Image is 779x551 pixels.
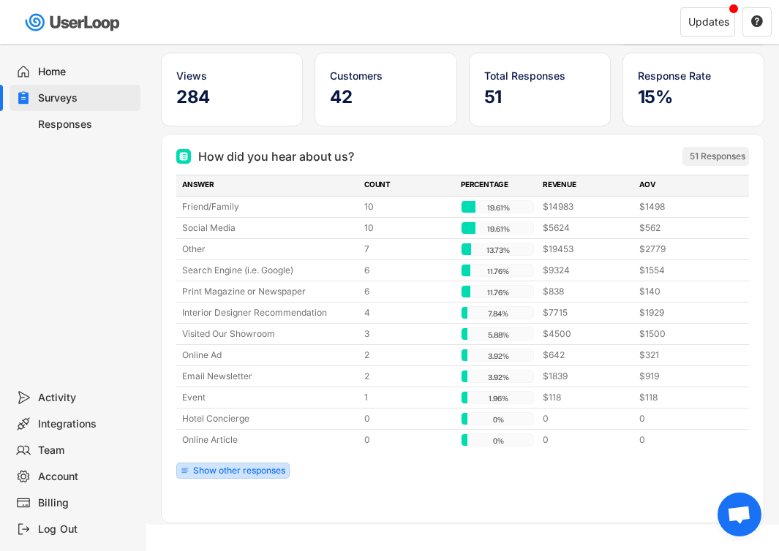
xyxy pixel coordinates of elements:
div: $321 [639,349,727,362]
div: $4500 [543,327,631,341]
div: $642 [543,349,631,362]
div: Activity [38,391,135,405]
div: REVENUE [543,179,631,192]
div: 51 Responses [690,151,745,162]
div: 5.88% [464,328,532,341]
div: 19.61% [464,201,532,214]
div: Online Article [182,433,355,446]
div: 13.73% [464,243,532,256]
div: Team [38,444,135,457]
div: 11.76% [464,286,532,299]
img: Multi Select [179,152,188,161]
div: 7.84% [464,307,532,320]
div: $1929 [639,306,727,319]
div: Other [182,243,355,256]
a: Open chat [718,493,761,536]
div: $562 [639,221,727,235]
div: Total Responses [484,68,595,83]
div: Log Out [38,522,135,536]
div: $7715 [543,306,631,319]
div: $140 [639,285,727,298]
div: Friend/Family [182,200,355,213]
div: 3.92% [464,349,532,362]
div: Show other responses [193,466,285,475]
div: 0 [364,412,452,425]
div: 10 [364,200,452,213]
div: Views [176,68,287,83]
div: 2 [364,349,452,362]
div: Online Ad [182,349,355,362]
div: PERCENTAGE [461,179,534,192]
div: How did you hear about us? [198,148,354,165]
div: 0 [639,433,727,446]
div: $1554 [639,264,727,277]
h5: 51 [484,86,595,108]
div: 11.76% [464,265,532,278]
div: 0% [464,434,532,447]
div: ANSWER [182,179,355,192]
div: $2779 [639,243,727,256]
div: Print Magazine or Newspaper [182,285,355,298]
div: 0 [639,412,727,425]
div: 0 [543,412,631,425]
button:  [750,15,764,28]
img: userloop-logo-01.svg [22,7,125,37]
div: $9324 [543,264,631,277]
div: 0% [464,413,532,426]
div: $1839 [543,370,631,383]
div: COUNT [364,179,452,192]
div: Event [182,391,355,404]
h5: 15% [638,86,749,108]
div: $19453 [543,243,631,256]
div: Visited Our Showroom [182,327,355,341]
div: 3.92% [464,370,532,384]
div: $1498 [639,200,727,213]
div: Email Newsletter [182,370,355,383]
div: $838 [543,285,631,298]
div: AOV [639,179,727,192]
div: Surveys [38,91,135,105]
div: 1.96% [464,392,532,405]
div: 7 [364,243,452,256]
div: Home [38,65,135,79]
div: Hotel Concierge [182,412,355,425]
div: Billing [38,496,135,510]
text:  [751,15,763,28]
div: Integrations [38,417,135,431]
div: 3 [364,327,452,341]
div: 0 [364,433,452,446]
div: Responses [38,118,135,132]
div: $5624 [543,221,631,235]
div: 2 [364,370,452,383]
div: 19.61% [464,222,532,235]
div: 10 [364,221,452,235]
div: 6 [364,264,452,277]
div: Social Media [182,221,355,235]
div: $919 [639,370,727,383]
div: Customers [330,68,441,83]
div: $14983 [543,200,631,213]
div: $118 [543,391,631,404]
div: Interior Designer Recommendation [182,306,355,319]
div: Account [38,470,135,484]
h5: 42 [330,86,441,108]
div: $1500 [639,327,727,341]
div: 4 [364,306,452,319]
div: 1 [364,391,452,404]
div: Response Rate [638,68,749,83]
div: $118 [639,391,727,404]
div: 0 [543,433,631,446]
div: Updates [688,17,729,27]
div: 6 [364,285,452,298]
div: Search Engine (i.e. Google) [182,264,355,277]
h5: 284 [176,86,287,108]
